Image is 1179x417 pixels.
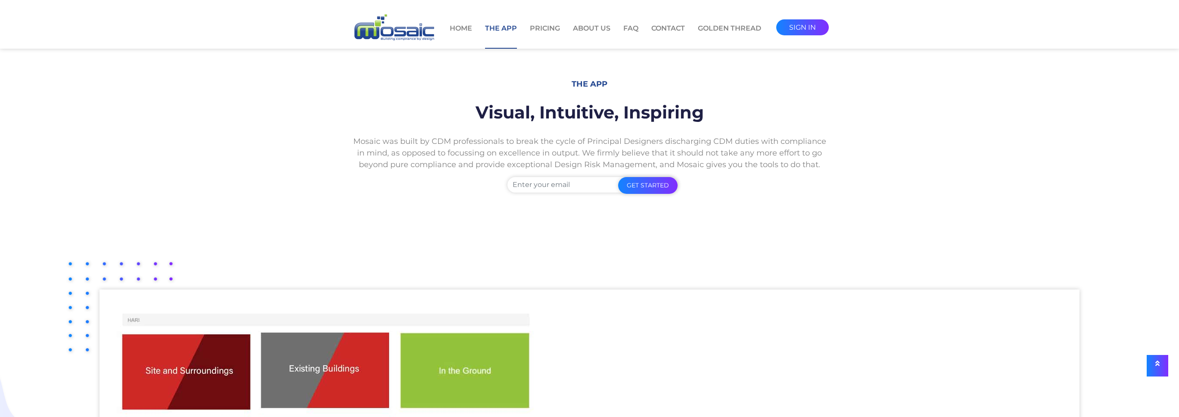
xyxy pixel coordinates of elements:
[527,197,658,230] iframe: reCAPTCHA
[698,23,761,48] a: Golden Thread
[507,177,678,193] input: Enter your email
[351,73,829,96] h6: The App
[623,23,638,48] a: FAQ
[351,13,437,43] img: logo
[573,23,610,48] a: About Us
[450,23,472,48] a: Home
[776,19,829,35] a: sign in
[485,23,517,49] a: The App
[351,96,829,129] h2: Visual, Intuitive, Inspiring
[351,129,829,177] p: Mosaic was built by CDM professionals to break the cycle of Principal Designers discharging CDM d...
[618,177,678,194] input: get started
[530,23,560,48] a: Pricing
[651,23,685,48] a: Contact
